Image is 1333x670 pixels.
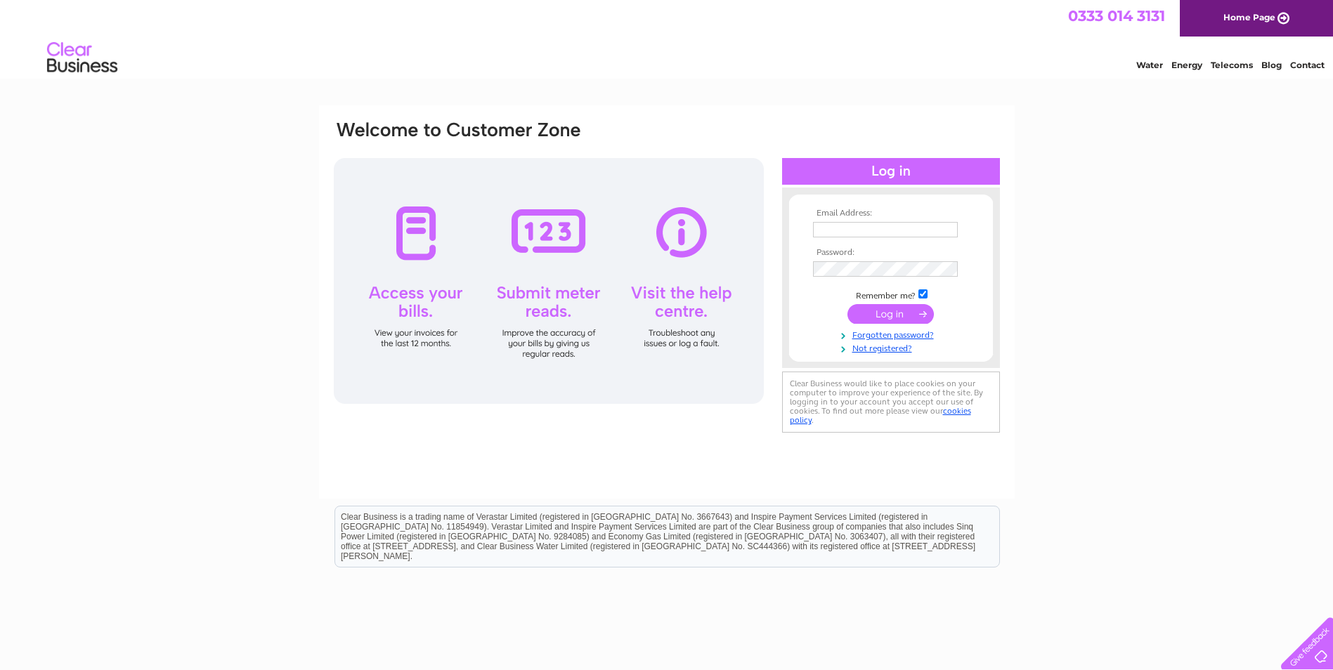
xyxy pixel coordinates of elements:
[335,8,999,68] div: Clear Business is a trading name of Verastar Limited (registered in [GEOGRAPHIC_DATA] No. 3667643...
[1068,7,1165,25] a: 0333 014 3131
[790,406,971,425] a: cookies policy
[809,287,973,301] td: Remember me?
[46,37,118,79] img: logo.png
[1261,60,1282,70] a: Blog
[1136,60,1163,70] a: Water
[1211,60,1253,70] a: Telecoms
[1290,60,1325,70] a: Contact
[782,372,1000,433] div: Clear Business would like to place cookies on your computer to improve your experience of the sit...
[809,209,973,218] th: Email Address:
[809,248,973,258] th: Password:
[813,341,973,354] a: Not registered?
[847,304,934,324] input: Submit
[813,327,973,341] a: Forgotten password?
[1171,60,1202,70] a: Energy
